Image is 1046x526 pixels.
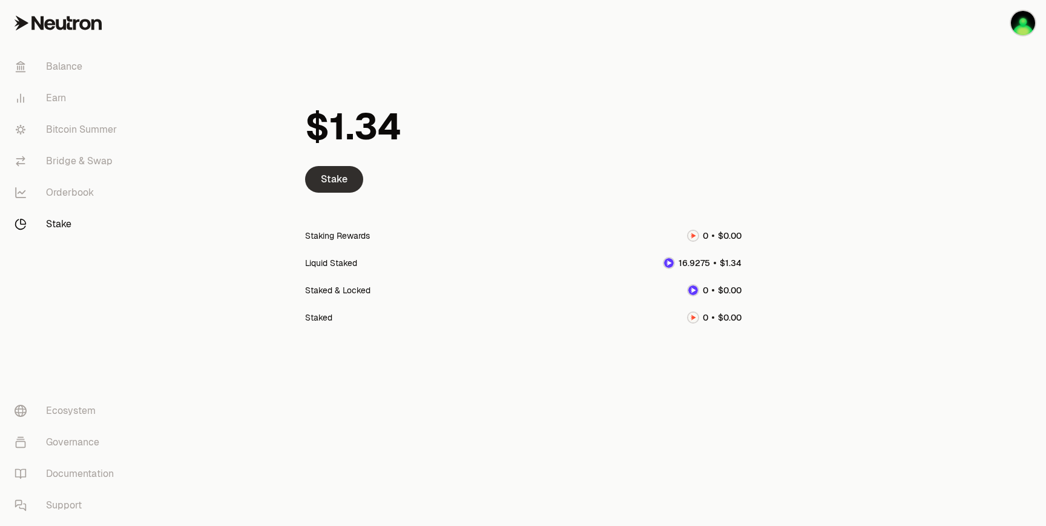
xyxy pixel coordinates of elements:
[5,51,131,82] a: Balance
[305,230,370,242] div: Staking Rewards
[688,231,698,241] img: NTRN Logo
[5,114,131,145] a: Bitcoin Summer
[688,285,698,295] img: dNTRN Logo
[664,258,674,268] img: dNTRN Logo
[305,166,363,193] a: Stake
[305,311,332,324] div: Staked
[5,427,131,458] a: Governance
[688,313,698,322] img: NTRN Logo
[5,458,131,490] a: Documentation
[305,257,357,269] div: Liquid Staked
[5,395,131,427] a: Ecosystem
[5,82,131,114] a: Earn
[1011,11,1035,35] img: Drop UI new
[305,284,370,296] div: Staked & Locked
[5,208,131,240] a: Stake
[5,177,131,208] a: Orderbook
[5,145,131,177] a: Bridge & Swap
[5,490,131,521] a: Support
